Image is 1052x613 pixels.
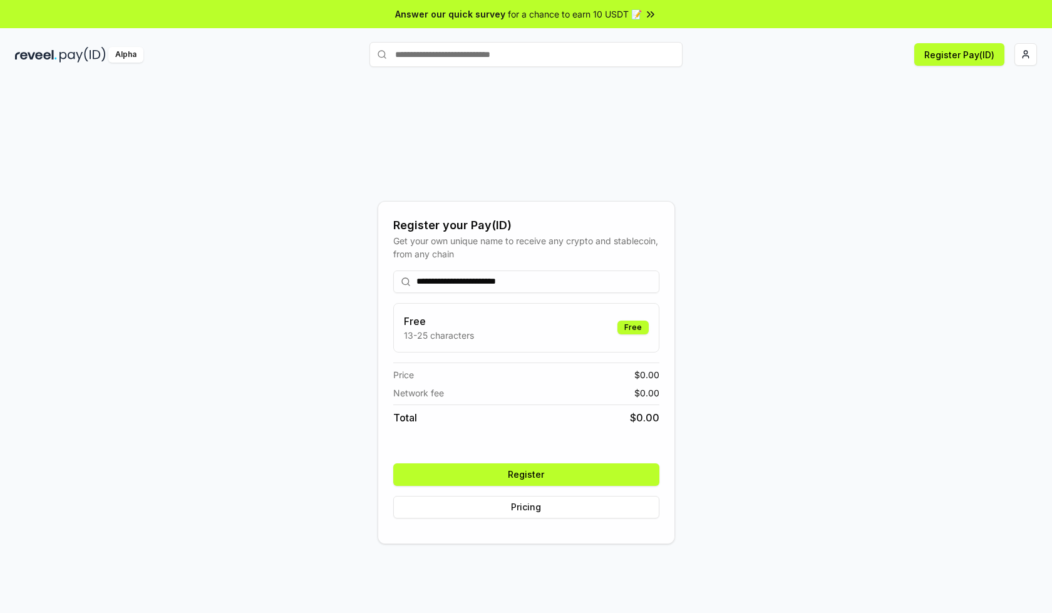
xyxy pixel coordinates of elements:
span: $ 0.00 [634,386,659,399]
span: $ 0.00 [634,368,659,381]
img: reveel_dark [15,47,57,63]
span: for a chance to earn 10 USDT 📝 [508,8,642,21]
button: Register Pay(ID) [914,43,1004,66]
span: Price [393,368,414,381]
div: Register your Pay(ID) [393,217,659,234]
div: Alpha [108,47,143,63]
h3: Free [404,314,474,329]
span: Total [393,410,417,425]
span: $ 0.00 [630,410,659,425]
div: Get your own unique name to receive any crypto and stablecoin, from any chain [393,234,659,260]
div: Free [617,321,649,334]
p: 13-25 characters [404,329,474,342]
span: Answer our quick survey [395,8,505,21]
button: Register [393,463,659,486]
button: Pricing [393,496,659,518]
span: Network fee [393,386,444,399]
img: pay_id [59,47,106,63]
